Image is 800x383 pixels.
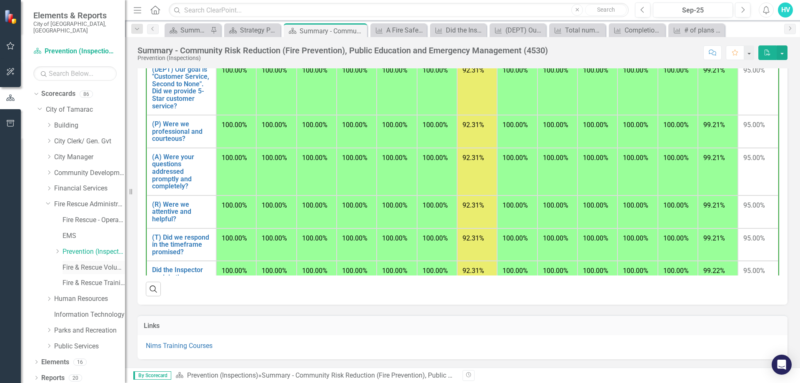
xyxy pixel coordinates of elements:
a: Prevention (Inspections) [62,247,125,257]
div: Completion of fire inspections for commercial and multi-family residential occupancies [625,25,663,35]
span: 100.00% [262,121,287,129]
div: Summary [180,25,208,35]
h3: Links [144,322,781,330]
span: 100.00% [302,234,327,242]
span: 100.00% [583,154,608,162]
span: 100.00% [222,154,247,162]
span: 100.00% [342,121,367,129]
span: 100.00% [623,66,648,74]
span: 100.00% [262,267,287,275]
span: 100.00% [663,234,689,242]
div: # of plans reviewed (construction & site) [684,25,722,35]
div: Summary - Community Risk Reduction (Fire Prevention), Public Education and Emergency Management (... [137,46,548,55]
a: (A) Were your questions addressed promptly and completely? [152,153,211,190]
span: 100.00% [382,154,407,162]
div: Prevention (Inspections) [137,55,548,61]
a: Fire & Rescue Training [62,278,125,288]
span: 100.00% [382,267,407,275]
a: Parks and Recreation [54,326,125,335]
span: 100.00% [502,201,528,209]
span: 100.00% [502,267,528,275]
a: (DEPT) Our goal is "Customer Service, Second to None". Did we provide 5-Star customer service? [152,66,211,110]
span: 100.00% [422,66,448,74]
a: # of plans reviewed (construction & site) [670,25,722,35]
a: City Manager [54,153,125,162]
a: Information Technology [54,310,125,320]
span: 100.00% [222,66,247,74]
span: 99.21% [703,201,725,209]
span: 100.00% [222,234,247,242]
span: 92.31% [462,154,484,162]
span: 95.00% [743,234,765,242]
img: ClearPoint Strategy [4,10,19,24]
span: 99.21% [703,121,725,129]
span: By Scorecard [133,371,171,380]
small: City of [GEOGRAPHIC_DATA], [GEOGRAPHIC_DATA] [33,20,117,34]
span: 100.00% [543,66,568,74]
a: (DEPT) Our goal is "Customer Service, Second to None". Did we provide 5-Star customer service? [492,25,544,35]
a: (T) Did we respond in the timeframe promised? [152,234,211,256]
a: Elements [41,358,69,367]
span: 100.00% [342,267,367,275]
span: 100.00% [543,154,568,162]
a: Scorecards [41,89,75,99]
span: 100.00% [302,66,327,74]
div: 20 [69,374,82,381]
span: 100.00% [422,267,448,275]
input: Search ClearPoint... [169,3,629,18]
span: 100.00% [543,121,568,129]
span: 100.00% [382,234,407,242]
span: 95.00% [743,154,765,162]
div: Sep-25 [656,5,730,15]
span: 100.00% [222,201,247,209]
span: 99.22% [703,267,725,275]
div: 86 [80,90,93,98]
div: Open Intercom Messenger [772,355,792,375]
span: 100.00% [663,201,689,209]
a: Completion of fire inspections for commercial and multi-family residential occupancies [611,25,663,35]
a: Community Development [54,168,125,178]
span: 100.00% [422,121,448,129]
div: Summary - Community Risk Reduction (Fire Prevention), Public Education and Emergency Management (... [300,26,365,36]
a: Nims Training Courses [146,342,212,350]
span: 100.00% [422,234,448,242]
a: Strategy Page [226,25,278,35]
td: Double-Click to Edit Right Click for Context Menu [147,60,216,115]
span: 100.00% [502,234,528,242]
span: 100.00% [262,66,287,74]
a: Human Resources [54,294,125,304]
button: Search [585,4,627,16]
span: 100.00% [623,121,648,129]
a: (R) Were we attentive and helpful? [152,201,211,223]
span: 92.31% [462,234,484,242]
span: 100.00% [342,234,367,242]
a: Fire & Rescue Volunteers [62,263,125,273]
input: Search Below... [33,66,117,81]
div: 16 [73,358,87,365]
div: Summary - Community Risk Reduction (Fire Prevention), Public Education and Emergency Management (... [262,371,587,379]
span: 100.00% [302,267,327,275]
span: 100.00% [543,201,568,209]
button: HV [778,3,793,18]
td: Double-Click to Edit Right Click for Context Menu [147,228,216,261]
span: 92.31% [462,267,484,275]
td: Double-Click to Edit Right Click for Context Menu [147,115,216,148]
span: 100.00% [342,66,367,74]
span: 100.00% [422,154,448,162]
span: 100.00% [543,267,568,275]
span: Search [597,6,615,13]
div: A Fire Safety Pre-Inspection reminder was emailed to you within the last 90 days. Did it help you... [386,25,425,35]
span: 100.00% [663,121,689,129]
span: 100.00% [623,154,648,162]
span: 100.00% [623,267,648,275]
div: Total number of surveys received [565,25,603,35]
div: (DEPT) Our goal is "Customer Service, Second to None". Did we provide 5-Star customer service? [505,25,544,35]
span: 100.00% [262,154,287,162]
span: 100.00% [583,267,608,275]
a: Public Services [54,342,125,351]
span: 100.00% [262,201,287,209]
a: (P) Were we professional and courteous? [152,120,211,143]
span: 100.00% [222,121,247,129]
span: 100.00% [502,154,528,162]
